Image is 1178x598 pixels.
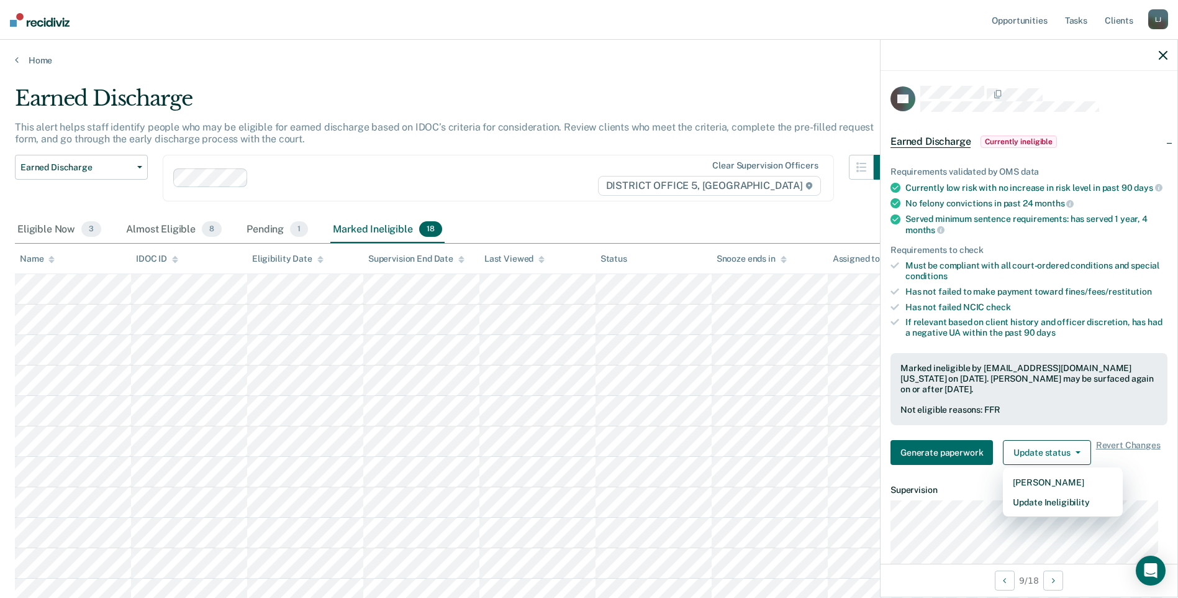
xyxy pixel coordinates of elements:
[290,221,308,237] span: 1
[598,176,821,196] span: DISTRICT OFFICE 5, [GEOGRAPHIC_DATA]
[600,254,627,264] div: Status
[15,86,899,121] div: Earned Discharge
[136,254,178,264] div: IDOC ID
[995,571,1015,591] button: Previous Opportunity
[881,122,1177,162] div: Earned DischargeCurrently ineligible
[15,216,104,244] div: Eligible Now
[900,363,1158,394] div: Marked ineligible by [EMAIL_ADDRESS][DOMAIN_NAME][US_STATE] on [DATE]. [PERSON_NAME] may be surfa...
[20,254,55,264] div: Name
[717,254,787,264] div: Snooze ends in
[1003,472,1123,492] button: [PERSON_NAME]
[1003,440,1090,465] button: Update status
[833,254,891,264] div: Assigned to
[1136,556,1166,586] div: Open Intercom Messenger
[330,216,444,244] div: Marked Ineligible
[202,221,222,237] span: 8
[10,13,70,27] img: Recidiviz
[1036,328,1055,338] span: days
[890,136,971,148] span: Earned Discharge
[15,121,874,145] p: This alert helps staff identify people who may be eligible for earned discharge based on IDOC’s c...
[905,225,945,235] span: months
[905,214,1167,235] div: Served minimum sentence requirements: has served 1 year, 4
[1134,183,1162,193] span: days
[1003,492,1123,512] button: Update Ineligibility
[905,260,1167,282] div: Must be compliant with all court-ordered conditions and special
[1065,287,1152,297] span: fines/fees/restitution
[419,221,442,237] span: 18
[252,254,324,264] div: Eligibility Date
[1096,440,1161,465] span: Revert Changes
[1043,571,1063,591] button: Next Opportunity
[905,271,948,281] span: conditions
[15,55,1163,66] a: Home
[905,302,1167,313] div: Has not failed NCIC
[890,485,1167,495] dt: Supervision
[890,245,1167,255] div: Requirements to check
[890,440,998,465] a: Navigate to form link
[20,162,132,173] span: Earned Discharge
[484,254,545,264] div: Last Viewed
[981,136,1057,148] span: Currently ineligible
[905,198,1167,209] div: No felony convictions in past 24
[368,254,464,264] div: Supervision End Date
[712,160,818,171] div: Clear supervision officers
[81,221,101,237] span: 3
[244,216,310,244] div: Pending
[900,405,1158,415] div: Not eligible reasons: FFR
[905,317,1167,338] div: If relevant based on client history and officer discretion, has had a negative UA within the past 90
[1035,198,1074,208] span: months
[890,167,1167,177] div: Requirements validated by OMS data
[986,302,1010,312] span: check
[890,440,993,465] button: Generate paperwork
[124,216,224,244] div: Almost Eligible
[1148,9,1168,29] div: L J
[905,182,1167,193] div: Currently low risk with no increase in risk level in past 90
[905,287,1167,297] div: Has not failed to make payment toward
[881,564,1177,597] div: 9 / 18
